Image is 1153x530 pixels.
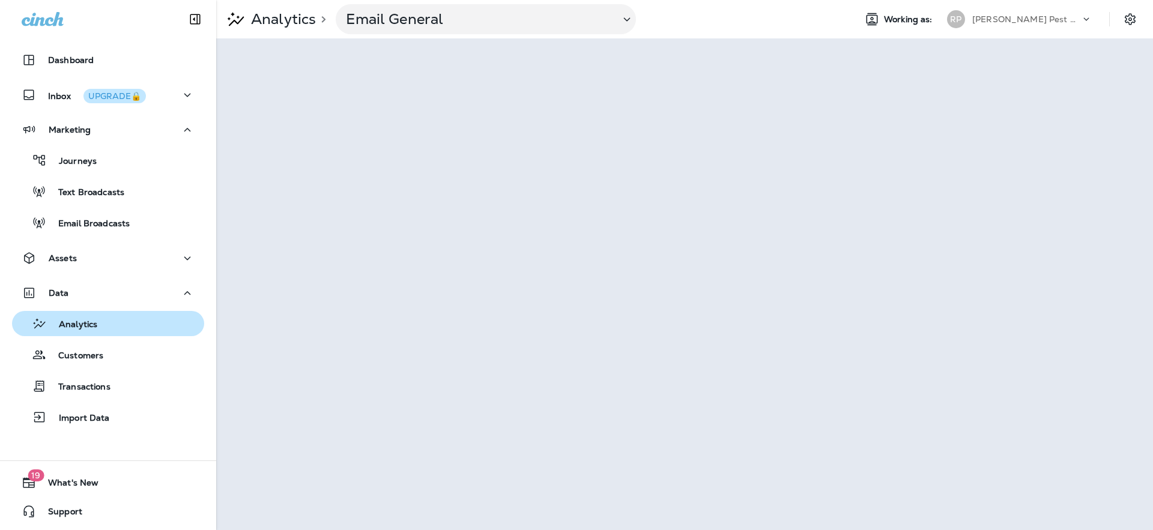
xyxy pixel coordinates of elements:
[12,499,204,523] button: Support
[49,253,77,263] p: Assets
[12,281,204,305] button: Data
[947,10,965,28] div: RP
[1119,8,1141,30] button: Settings
[47,413,110,424] p: Import Data
[48,55,94,65] p: Dashboard
[48,89,146,101] p: Inbox
[49,125,91,134] p: Marketing
[12,148,204,173] button: Journeys
[83,89,146,103] button: UPGRADE🔒
[88,92,141,100] div: UPGRADE🔒
[47,319,97,331] p: Analytics
[246,10,316,28] p: Analytics
[36,507,82,521] span: Support
[12,471,204,495] button: 19What's New
[12,311,204,336] button: Analytics
[12,373,204,399] button: Transactions
[36,478,98,492] span: What's New
[346,10,610,28] p: Email General
[12,342,204,367] button: Customers
[12,118,204,142] button: Marketing
[12,246,204,270] button: Assets
[46,218,130,230] p: Email Broadcasts
[46,351,103,362] p: Customers
[12,405,204,430] button: Import Data
[46,382,110,393] p: Transactions
[46,187,124,199] p: Text Broadcasts
[316,14,326,24] p: >
[28,469,44,481] span: 19
[47,156,97,167] p: Journeys
[178,7,212,31] button: Collapse Sidebar
[49,288,69,298] p: Data
[12,83,204,107] button: InboxUPGRADE🔒
[972,14,1080,24] p: [PERSON_NAME] Pest Control
[12,210,204,235] button: Email Broadcasts
[884,14,935,25] span: Working as:
[12,179,204,204] button: Text Broadcasts
[12,48,204,72] button: Dashboard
